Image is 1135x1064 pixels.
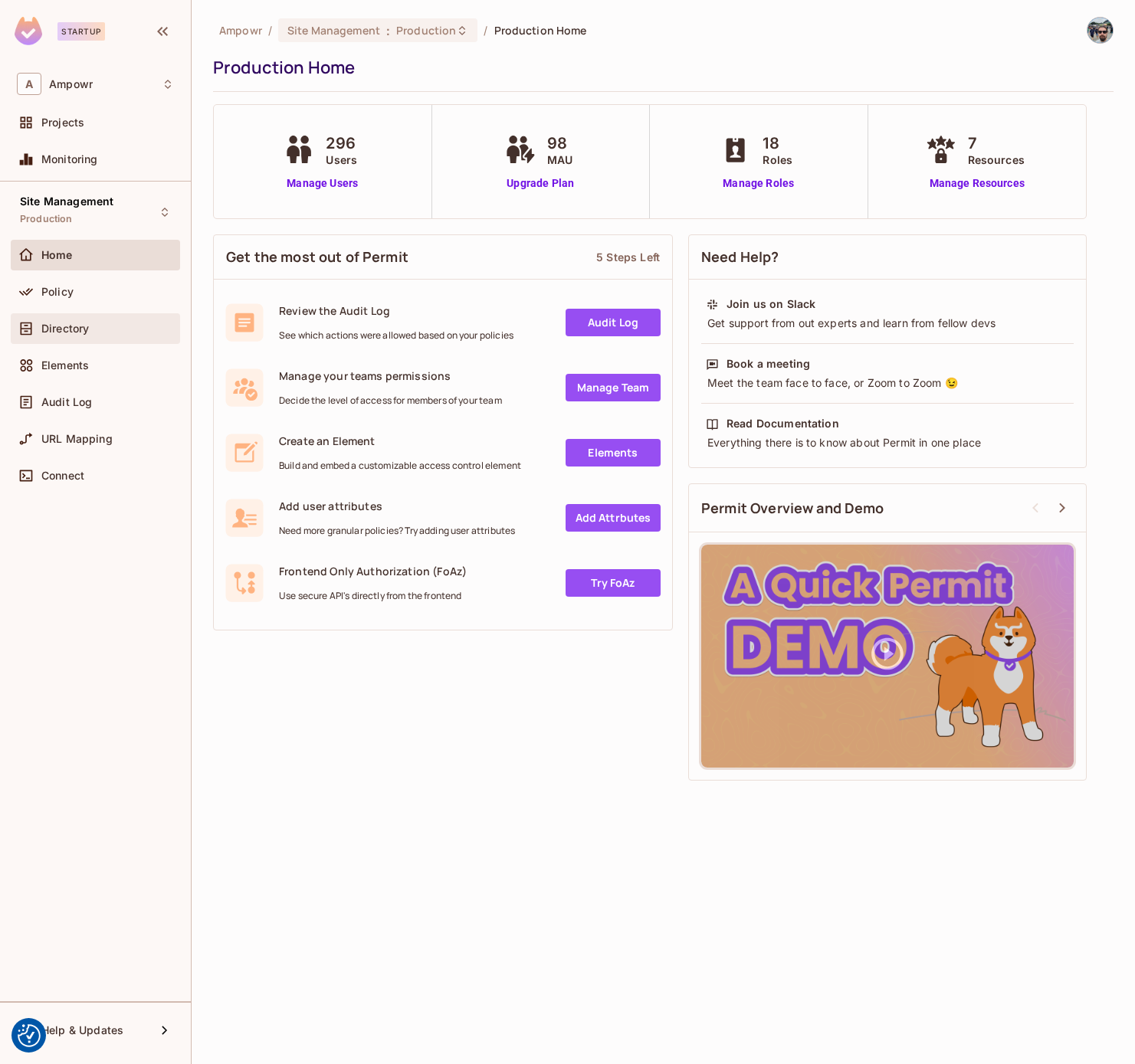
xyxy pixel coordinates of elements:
img: Diego Martins [1087,18,1113,43]
span: 7 [968,132,1025,155]
img: Revisit consent button [18,1024,41,1047]
span: Production [20,213,73,225]
span: A [17,73,41,95]
span: Resources [968,152,1025,168]
span: Review the Audit Log [279,303,513,318]
div: Book a meeting [727,356,810,372]
a: Add Attrbutes [566,504,661,532]
span: Users [326,152,357,168]
button: Consent Preferences [18,1024,41,1047]
a: Manage Users [280,175,365,192]
span: URL Mapping [41,433,113,445]
span: 18 [763,132,792,155]
span: : [385,25,391,37]
span: Production [396,23,456,38]
span: 98 [547,132,572,155]
span: Workspace: Ampowr [49,78,93,90]
span: Audit Log [41,396,92,408]
div: Production Home [213,56,1106,79]
div: Get support from out experts and learn from fellow devs [706,316,1069,331]
span: Need more granular policies? Try adding user attributes [279,525,515,537]
span: Add user attributes [279,499,515,513]
span: Site Management [20,195,113,208]
span: 296 [326,132,357,155]
div: Startup [57,22,105,41]
span: Frontend Only Authorization (FoAz) [279,564,467,578]
a: Audit Log [566,309,661,336]
span: MAU [547,152,572,168]
div: Read Documentation [727,416,839,431]
span: Permit Overview and Demo [701,499,884,518]
a: Elements [566,439,661,467]
div: Join us on Slack [727,296,815,312]
li: / [268,23,272,38]
div: Meet the team face to face, or Zoom to Zoom 😉 [706,375,1069,391]
span: Monitoring [41,153,98,165]
span: Use secure API's directly from the frontend [279,590,467,602]
span: Home [41,249,73,261]
span: Projects [41,116,84,129]
span: Site Management [287,23,380,38]
a: Manage Resources [922,175,1032,192]
span: the active workspace [219,23,262,38]
span: Roles [763,152,792,168]
span: Directory [41,322,89,335]
span: Elements [41,359,89,372]
span: Connect [41,470,84,482]
span: Manage your teams permissions [279,368,502,383]
span: Decide the level of access for members of your team [279,394,502,407]
span: Build and embed a customizable access control element [279,460,521,472]
span: Get the most out of Permit [226,247,408,267]
span: Need Help? [701,247,779,267]
span: Create an Element [279,434,521,448]
div: 5 Steps Left [596,250,660,264]
a: Try FoAz [566,569,661,597]
a: Manage Team [566,374,661,401]
span: Policy [41,286,74,298]
li: / [484,23,487,38]
span: Production Home [494,23,587,38]
img: SReyMgAAAABJRU5ErkJggg== [15,17,42,45]
div: Everything there is to know about Permit in one place [706,435,1069,450]
span: Help & Updates [41,1024,123,1036]
span: See which actions were allowed based on your policies [279,329,513,342]
a: Upgrade Plan [501,175,580,192]
a: Manage Roles [717,175,800,192]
